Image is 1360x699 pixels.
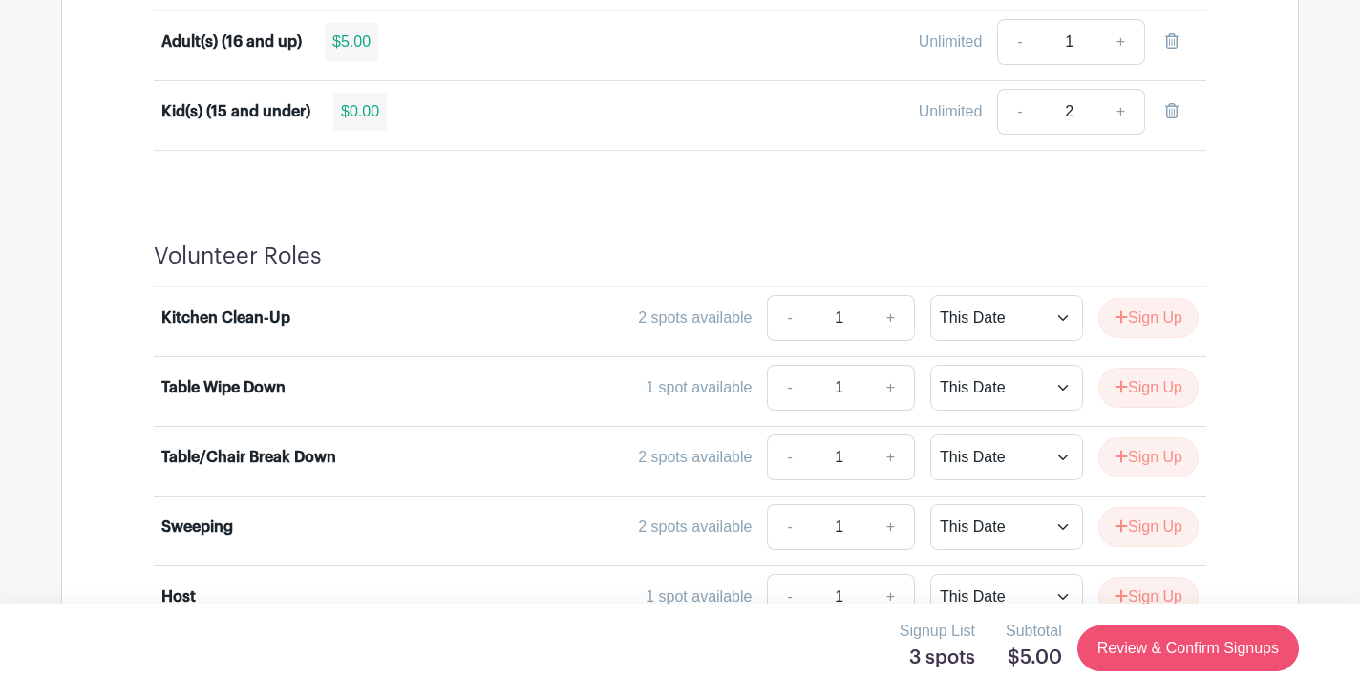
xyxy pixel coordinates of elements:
div: Unlimited [919,31,983,53]
a: + [867,434,915,480]
button: Sign Up [1098,507,1199,547]
button: Sign Up [1098,577,1199,617]
a: + [1097,19,1145,65]
div: $0.00 [333,93,387,131]
div: $5.00 [325,23,378,61]
button: Sign Up [1098,298,1199,338]
h5: 3 spots [900,646,975,669]
a: - [997,19,1041,65]
a: + [867,365,915,411]
div: 2 spots available [638,307,752,329]
a: + [867,504,915,550]
a: + [867,295,915,341]
button: Sign Up [1098,368,1199,408]
a: Review & Confirm Signups [1077,625,1299,671]
a: - [767,295,811,341]
div: Host [161,585,196,608]
div: Sweeping [161,516,233,539]
a: - [767,434,811,480]
div: Kid(s) (15 and under) [161,100,310,123]
a: - [767,574,811,620]
p: Subtotal [1006,620,1062,643]
a: - [767,504,811,550]
div: Table Wipe Down [161,376,286,399]
div: 2 spots available [638,516,752,539]
div: 1 spot available [646,376,752,399]
a: - [997,89,1041,135]
h4: Volunteer Roles [154,243,322,270]
p: Signup List [900,620,975,643]
div: Unlimited [919,100,983,123]
button: Sign Up [1098,437,1199,477]
a: - [767,365,811,411]
div: 1 spot available [646,585,752,608]
div: Adult(s) (16 and up) [161,31,302,53]
a: + [1097,89,1145,135]
div: Table/Chair Break Down [161,446,336,469]
a: + [867,574,915,620]
div: Kitchen Clean-Up [161,307,290,329]
div: 2 spots available [638,446,752,469]
h5: $5.00 [1006,646,1062,669]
